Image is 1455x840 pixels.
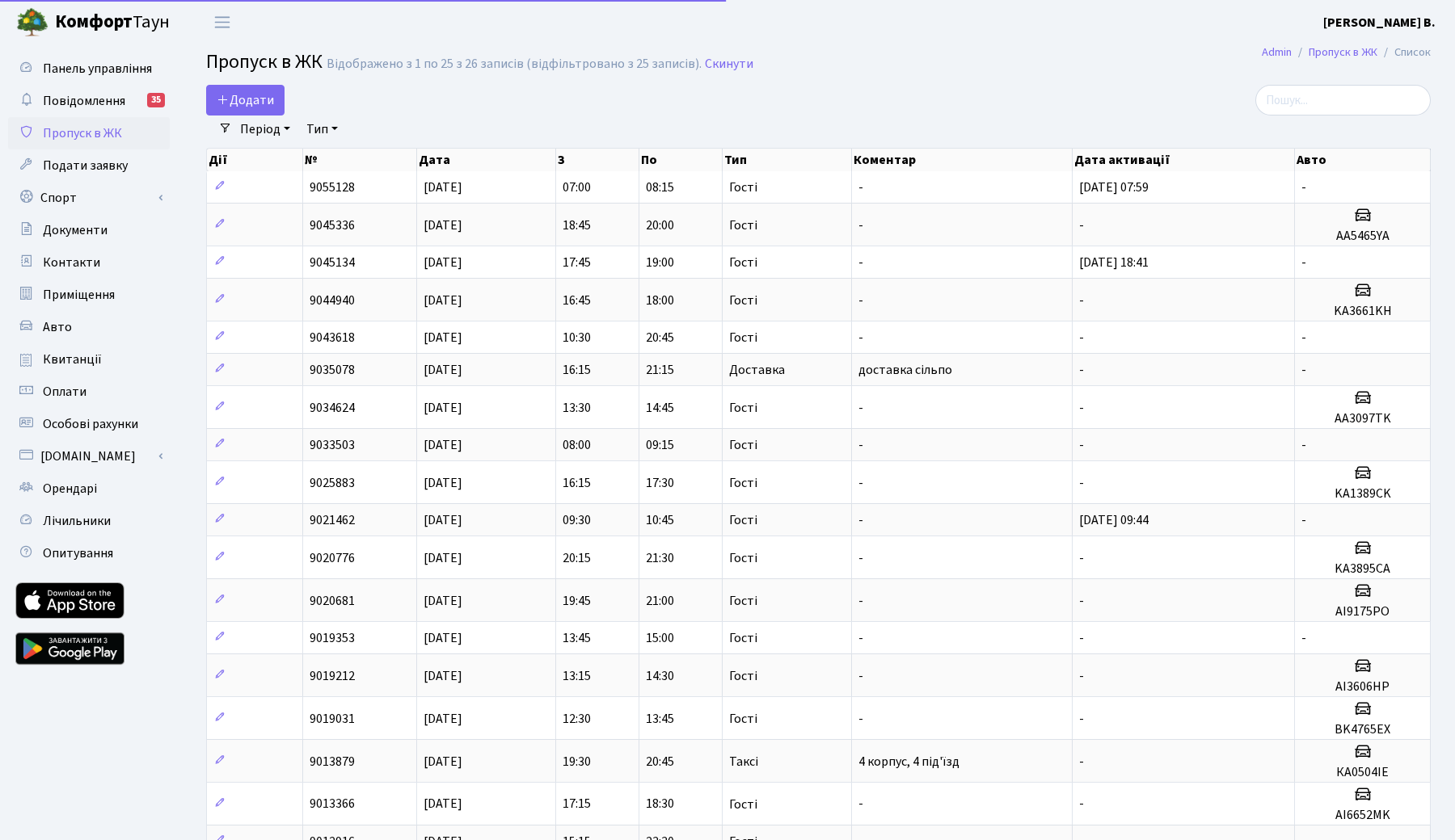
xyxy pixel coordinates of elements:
[43,254,100,271] span: Контакти
[300,115,344,143] a: Тип
[206,85,285,115] a: Додати
[729,594,757,607] span: Гості
[43,286,115,304] span: Приміщення
[310,667,355,685] span: 9019212
[424,361,462,379] span: [DATE]
[1079,667,1084,685] span: -
[563,710,591,728] span: 12:30
[8,246,170,279] a: Контакти
[1301,486,1423,502] h5: KA1389CK
[563,178,591,196] span: 07:00
[424,549,462,567] span: [DATE]
[563,629,591,647] span: 13:45
[1301,254,1306,271] span: -
[1301,304,1423,319] h5: KA3661KH
[563,361,591,379] span: 16:15
[858,292,863,309] span: -
[1309,44,1377,61] a: Пропуск в ЖК
[424,178,462,196] span: [DATE]
[234,115,297,143] a: Період
[1238,36,1455,69] nav: breadcrumb
[424,710,462,728] span: [DATE]
[310,710,355,728] span: 9019031
[1255,85,1431,115] input: Пошук...
[729,712,757,725] span: Гості
[858,329,863,346] span: -
[424,436,462,454] span: [DATE]
[858,178,863,196] span: -
[1295,149,1431,171] th: Авто
[202,9,242,36] button: Переключити навігацію
[858,796,863,813] span: -
[1301,629,1306,647] span: -
[563,592,591,610] span: 19:45
[310,361,355,379] span: 9035078
[729,181,757,194] span: Гості
[310,511,355,529] span: 9021462
[1301,436,1306,454] span: -
[43,60,152,78] span: Панель управління
[147,93,165,107] div: 35
[8,537,170,569] a: Опитування
[563,292,591,309] span: 16:45
[1301,561,1423,577] h5: KA3895CA
[424,796,462,813] span: [DATE]
[858,254,863,271] span: -
[858,361,952,379] span: доставка сільпо
[729,798,757,811] span: Гості
[729,256,757,269] span: Гості
[563,667,591,685] span: 13:15
[646,592,674,610] span: 21:00
[729,331,757,344] span: Гості
[424,753,462,771] span: [DATE]
[1301,178,1306,196] span: -
[310,292,355,309] span: 9044940
[1079,592,1084,610] span: -
[646,753,674,771] span: 20:45
[1323,14,1436,31] b: [PERSON_NAME] В.
[424,216,462,234] span: [DATE]
[327,57,702,72] div: Відображено з 1 по 25 з 26 записів (відфільтровано з 25 записів).
[563,549,591,567] span: 20:15
[858,753,959,771] span: 4 корпус, 4 під'їзд
[1301,511,1306,529] span: -
[8,182,170,214] a: Спорт
[1301,722,1423,737] h5: BK4765EX
[8,311,170,343] a: Авто
[310,178,355,196] span: 9055128
[1079,436,1084,454] span: -
[206,48,323,76] span: Пропуск в ЖК
[646,796,674,813] span: 18:30
[1073,149,1295,171] th: Дата активації
[8,376,170,408] a: Оплати
[858,511,863,529] span: -
[858,216,863,234] span: -
[1079,216,1084,234] span: -
[1301,329,1306,346] span: -
[646,629,674,647] span: 15:00
[8,279,170,311] a: Приміщення
[8,214,170,246] a: Документи
[8,117,170,149] a: Пропуск в ЖК
[424,511,462,529] span: [DATE]
[8,472,170,505] a: Орендарі
[858,629,863,647] span: -
[43,124,122,142] span: Пропуск в ЖК
[646,361,674,379] span: 21:15
[1079,178,1149,196] span: [DATE] 07:59
[1079,796,1084,813] span: -
[310,436,355,454] span: 9033503
[310,216,355,234] span: 9045336
[646,254,674,271] span: 19:00
[556,149,639,171] th: З
[424,592,462,610] span: [DATE]
[1079,361,1084,379] span: -
[1301,808,1423,823] h5: AI6652MK
[55,9,170,36] span: Таун
[310,254,355,271] span: 9045134
[424,329,462,346] span: [DATE]
[43,480,97,498] span: Орендарі
[424,474,462,492] span: [DATE]
[1079,399,1084,417] span: -
[852,149,1073,171] th: Коментар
